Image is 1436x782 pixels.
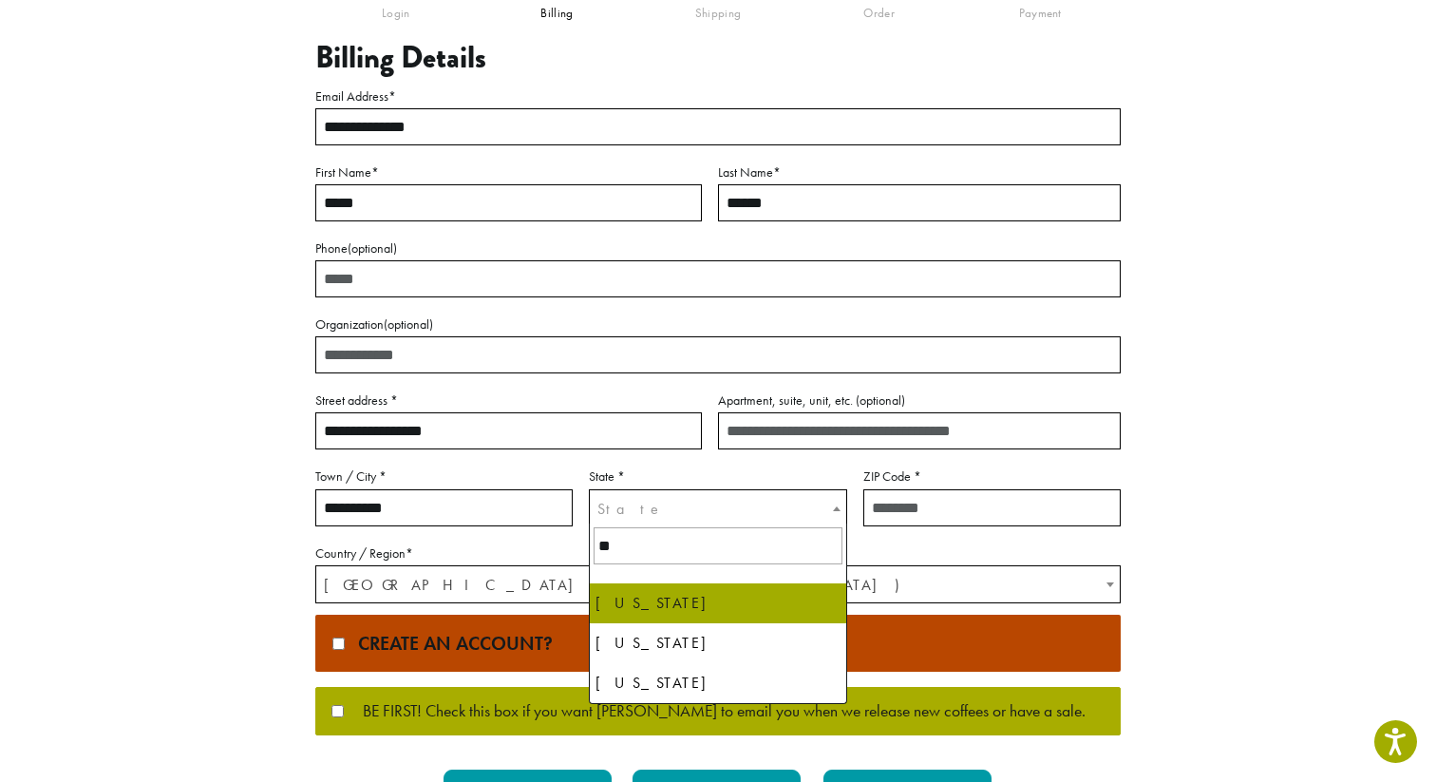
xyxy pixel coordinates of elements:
li: [US_STATE] [590,663,845,703]
span: (optional) [348,239,397,257]
span: State [589,489,846,527]
span: (optional) [384,315,433,333]
label: Apartment, suite, unit, etc. [718,389,1121,412]
input: Create an account? [332,638,345,650]
li: [US_STATE] [590,583,845,623]
span: United States (US) [316,566,1120,603]
label: Email Address [315,85,1121,108]
label: ZIP Code [863,465,1121,488]
label: First Name [315,161,702,184]
span: Country / Region [315,565,1121,603]
label: Organization [315,313,1121,336]
span: BE FIRST! Check this box if you want [PERSON_NAME] to email you when we release new coffees or ha... [344,703,1086,720]
span: State [597,499,664,519]
label: Street address [315,389,702,412]
label: State [589,465,846,488]
label: Town / City [315,465,573,488]
h3: Billing Details [315,40,1121,76]
span: Create an account? [349,631,553,656]
label: Last Name [718,161,1121,184]
input: BE FIRST! Check this box if you want [PERSON_NAME] to email you when we release new coffees or ha... [331,705,344,717]
li: [US_STATE] [590,623,845,663]
span: (optional) [856,391,905,409]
